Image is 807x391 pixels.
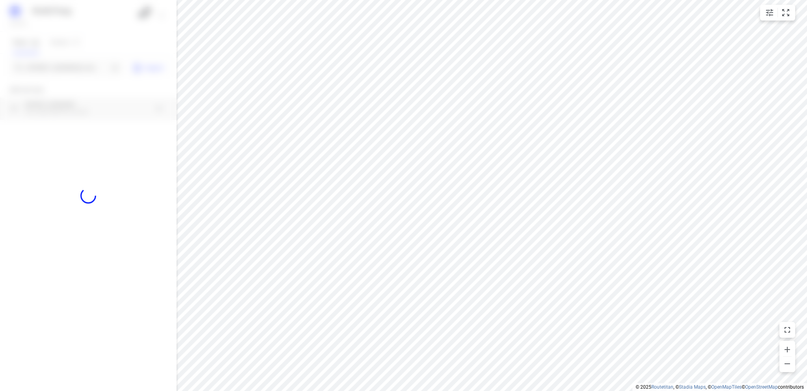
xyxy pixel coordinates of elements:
[778,5,794,21] button: Fit zoom
[762,5,777,21] button: Map settings
[679,384,706,390] a: Stadia Maps
[760,5,795,21] div: small contained button group
[745,384,778,390] a: OpenStreetMap
[711,384,742,390] a: OpenMapTiles
[651,384,673,390] a: Routetitan
[636,384,804,390] li: © 2025 , © , © © contributors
